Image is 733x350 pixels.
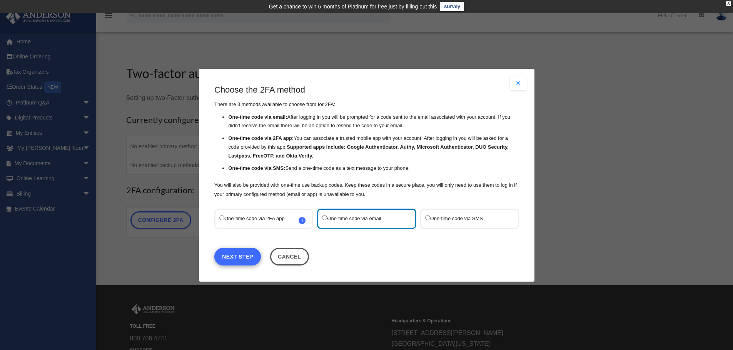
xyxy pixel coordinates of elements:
strong: One-time code via SMS: [228,165,285,171]
li: You can associate a trusted mobile app with your account. After logging in you will be asked for ... [228,134,519,160]
div: There are 3 methods available to choose from for 2FA: [214,84,519,199]
label: One-time code via 2FA app [219,213,301,224]
strong: One-time code via 2FA app: [228,135,294,141]
span: i [299,217,306,224]
h3: Choose the 2FA method [214,84,519,96]
a: survey [440,2,464,11]
a: Next Step [214,247,261,265]
li: After logging in you will be prompted for a code sent to the email associated with your account. ... [228,113,519,130]
button: Close this dialog window [270,247,309,265]
input: One-time code via email [322,215,327,220]
label: One-time code via email [322,213,403,224]
li: Send a one-time code as a text message to your phone. [228,164,519,173]
input: One-time code via SMS [425,215,430,220]
strong: Supported apps include: Google Authenticator, Authy, Microsoft Authenticator, DUO Security, Lastp... [228,144,508,159]
label: One-time code via SMS [425,213,506,224]
strong: One-time code via email: [228,114,287,119]
input: One-time code via 2FA appi [219,215,224,220]
button: Close modal [510,76,527,90]
div: close [726,1,731,6]
div: Get a chance to win 6 months of Platinum for free just by filling out this [269,2,437,11]
p: You will also be provided with one-time use backup codes. Keep these codes in a secure place, you... [214,180,519,199]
